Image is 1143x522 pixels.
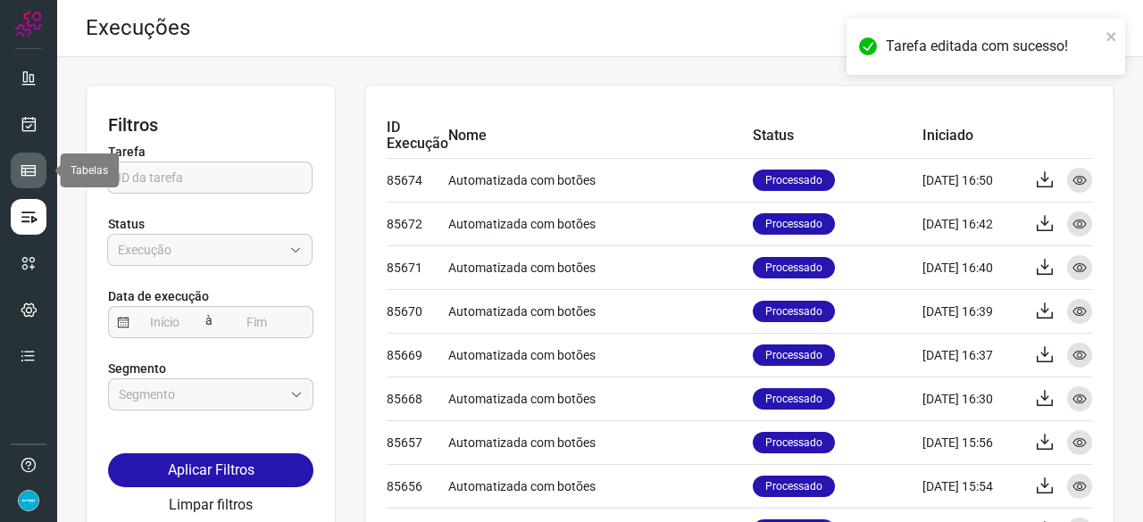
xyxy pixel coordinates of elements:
td: Nome [448,114,753,158]
td: [DATE] 15:54 [922,464,1021,508]
td: Automatizada com botões [448,202,753,245]
p: Data de execução [108,287,313,306]
p: Processado [753,432,835,453]
td: [DATE] 16:39 [922,289,1021,333]
p: Processado [753,170,835,191]
td: 85657 [387,420,448,464]
p: Processado [753,344,835,366]
button: close [1105,25,1118,46]
p: Processado [753,257,835,278]
div: Tarefa editada com sucesso! [886,36,1100,57]
p: Tarefa [108,143,313,162]
td: Iniciado [922,114,1021,158]
td: Automatizada com botões [448,158,753,202]
input: Segmento [119,379,283,410]
h2: Execuções [86,15,190,41]
td: 85670 [387,289,448,333]
td: [DATE] 16:30 [922,377,1021,420]
td: [DATE] 16:40 [922,245,1021,289]
td: 85672 [387,202,448,245]
td: [DATE] 16:42 [922,202,1021,245]
p: Processado [753,476,835,497]
td: 85674 [387,158,448,202]
td: [DATE] 15:56 [922,420,1021,464]
td: Automatizada com botões [448,289,753,333]
img: 4352b08165ebb499c4ac5b335522ff74.png [18,490,39,511]
input: ID da tarefa [118,162,302,193]
td: 85669 [387,333,448,377]
button: Aplicar Filtros [108,453,313,487]
p: Processado [753,301,835,322]
td: Automatizada com botões [448,377,753,420]
p: Processado [753,213,835,235]
td: 85668 [387,377,448,420]
td: 85671 [387,245,448,289]
span: à [201,305,217,337]
p: Segmento [108,360,313,378]
td: Automatizada com botões [448,245,753,289]
td: 85656 [387,464,448,508]
td: [DATE] 16:50 [922,158,1021,202]
h3: Filtros [108,114,313,136]
img: Logo [15,11,42,37]
td: Status [753,114,922,158]
input: Execução [118,235,282,265]
td: Automatizada com botões [448,333,753,377]
input: Fim [221,307,293,337]
td: Automatizada com botões [448,420,753,464]
p: Status [108,215,313,234]
td: [DATE] 16:37 [922,333,1021,377]
p: Processado [753,388,835,410]
td: ID Execução [387,114,448,158]
span: Tabelas [71,164,108,177]
td: Automatizada com botões [448,464,753,508]
button: Limpar filtros [169,494,253,516]
input: Início [129,307,201,337]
